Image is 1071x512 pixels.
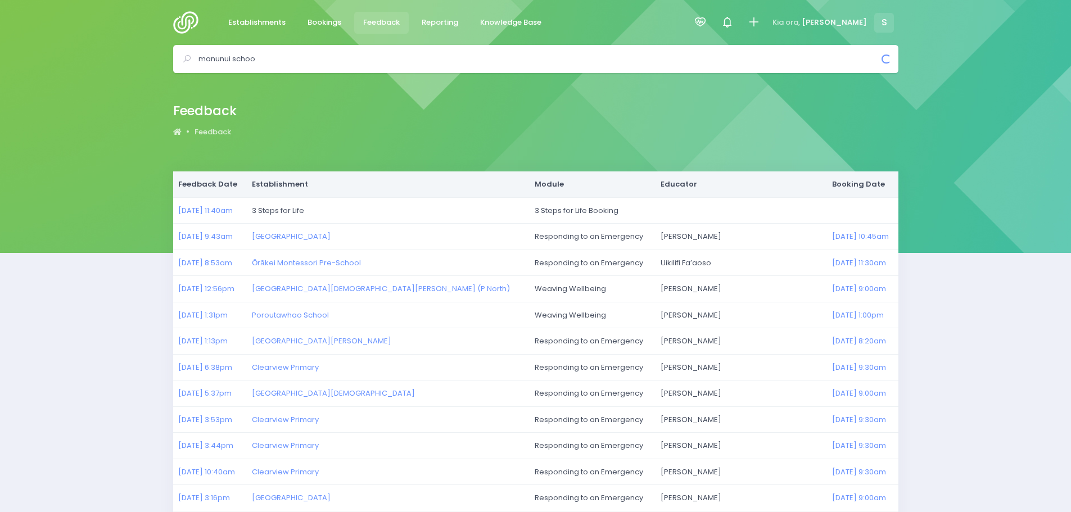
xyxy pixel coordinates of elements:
[655,380,827,407] td: [PERSON_NAME]
[246,171,529,197] th: Establishment
[832,283,886,294] a: [DATE] 9:00am
[252,414,319,425] a: Clearview Primary
[655,276,827,302] td: [PERSON_NAME]
[228,17,286,28] span: Establishments
[422,17,458,28] span: Reporting
[530,354,656,380] td: Responding to an Emergency
[530,250,656,276] td: Responding to an Emergency
[530,328,656,355] td: Responding to an Emergency
[252,336,391,346] a: [GEOGRAPHIC_DATA][PERSON_NAME]
[832,231,889,242] a: [DATE] 10:45am
[655,406,827,433] td: [PERSON_NAME]
[655,433,827,459] td: [PERSON_NAME]
[178,362,232,373] a: [DATE] 6:38pm
[832,336,886,346] a: [DATE] 8:20am
[178,257,232,268] a: [DATE] 8:53am
[195,126,231,138] a: Feedback
[827,171,898,197] th: Booking Date
[198,51,883,67] input: Search for anything (like establishments, bookings, or feedback)
[178,310,228,320] a: [DATE] 1:31pm
[655,485,827,511] td: [PERSON_NAME]
[219,12,295,34] a: Establishments
[178,205,233,216] a: [DATE] 11:40am
[655,459,827,485] td: [PERSON_NAME]
[471,12,551,34] a: Knowledge Base
[874,13,894,33] span: S
[772,17,800,28] span: Kia ora,
[832,257,886,268] a: [DATE] 11:30am
[832,466,886,477] a: [DATE] 9:30am
[832,440,886,451] a: [DATE] 9:30am
[832,492,886,503] a: [DATE] 9:00am
[802,17,867,28] span: [PERSON_NAME]
[655,224,827,250] td: [PERSON_NAME]
[530,485,656,511] td: Responding to an Emergency
[178,414,232,425] a: [DATE] 3:53pm
[252,440,319,451] a: Clearview Primary
[530,380,656,407] td: Responding to an Emergency
[530,302,656,328] td: Weaving Wellbeing
[252,362,319,373] a: Clearview Primary
[530,197,898,224] td: 3 Steps for Life Booking
[173,11,205,34] img: Logo
[299,12,351,34] a: Bookings
[530,406,656,433] td: Responding to an Emergency
[178,283,234,294] a: [DATE] 12:56pm
[655,328,827,355] td: [PERSON_NAME]
[252,310,329,320] a: Poroutawhao School
[832,388,886,398] a: [DATE] 9:00am
[252,231,331,242] a: [GEOGRAPHIC_DATA]
[173,103,237,119] h2: Feedback
[308,17,341,28] span: Bookings
[530,433,656,459] td: Responding to an Emergency
[252,388,415,398] a: [GEOGRAPHIC_DATA][DEMOGRAPHIC_DATA]
[178,466,235,477] a: [DATE] 10:40am
[832,362,886,373] a: [DATE] 9:30am
[832,414,886,425] a: [DATE] 9:30am
[354,12,409,34] a: Feedback
[530,276,656,302] td: Weaving Wellbeing
[655,250,827,276] td: Uikilifi Fa’aoso
[655,171,827,197] th: Educator
[363,17,400,28] span: Feedback
[530,224,656,250] td: Responding to an Emergency
[178,440,233,451] a: [DATE] 3:44pm
[832,310,884,320] a: [DATE] 1:00pm
[178,231,233,242] a: [DATE] 9:43am
[178,388,232,398] a: [DATE] 5:37pm
[252,492,331,503] a: [GEOGRAPHIC_DATA]
[655,302,827,328] td: [PERSON_NAME]
[252,205,304,216] span: 3 Steps for Life
[530,459,656,485] td: Responding to an Emergency
[413,12,468,34] a: Reporting
[173,171,247,197] th: Feedback Date
[178,492,230,503] a: [DATE] 3:16pm
[530,171,656,197] th: Module
[252,466,319,477] a: Clearview Primary
[252,283,510,294] a: [GEOGRAPHIC_DATA][DEMOGRAPHIC_DATA][PERSON_NAME] (P North)
[480,17,541,28] span: Knowledge Base
[655,354,827,380] td: [PERSON_NAME]
[252,257,360,268] a: Ōrākei Montessori Pre-School
[178,336,228,346] a: [DATE] 1:13pm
